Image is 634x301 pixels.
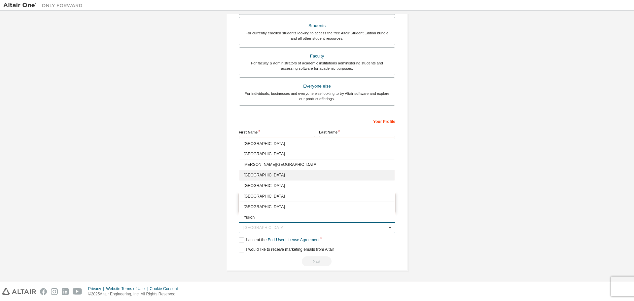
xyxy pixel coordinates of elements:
[319,130,395,135] label: Last Name
[243,60,391,71] div: For faculty & administrators of academic institutions administering students and accessing softwa...
[244,184,391,188] span: [GEOGRAPHIC_DATA]
[244,205,391,209] span: [GEOGRAPHIC_DATA]
[243,21,391,30] div: Students
[239,116,395,126] div: Your Profile
[243,91,391,101] div: For individuals, businesses and everyone else looking to try Altair software and explore our prod...
[244,215,391,219] span: Yukon
[243,82,391,91] div: Everyone else
[88,291,182,297] p: © 2025 Altair Engineering, Inc. All Rights Reserved.
[244,163,391,167] span: [PERSON_NAME][GEOGRAPHIC_DATA]
[40,288,47,295] img: facebook.svg
[244,194,391,198] span: [GEOGRAPHIC_DATA]
[244,173,391,177] span: [GEOGRAPHIC_DATA]
[239,237,319,243] label: I accept the
[62,288,69,295] img: linkedin.svg
[244,142,391,146] span: [GEOGRAPHIC_DATA]
[2,288,36,295] img: altair_logo.svg
[239,130,315,135] label: First Name
[239,247,334,252] label: I would like to receive marketing emails from Altair
[73,288,82,295] img: youtube.svg
[243,30,391,41] div: For currently enrolled students looking to access the free Altair Student Edition bundle and all ...
[268,238,320,242] a: End-User License Agreement
[3,2,86,9] img: Altair One
[243,52,391,61] div: Faculty
[88,286,106,291] div: Privacy
[51,288,58,295] img: instagram.svg
[106,286,150,291] div: Website Terms of Use
[150,286,182,291] div: Cookie Consent
[239,256,395,266] div: Email already exists
[244,152,391,156] span: [GEOGRAPHIC_DATA]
